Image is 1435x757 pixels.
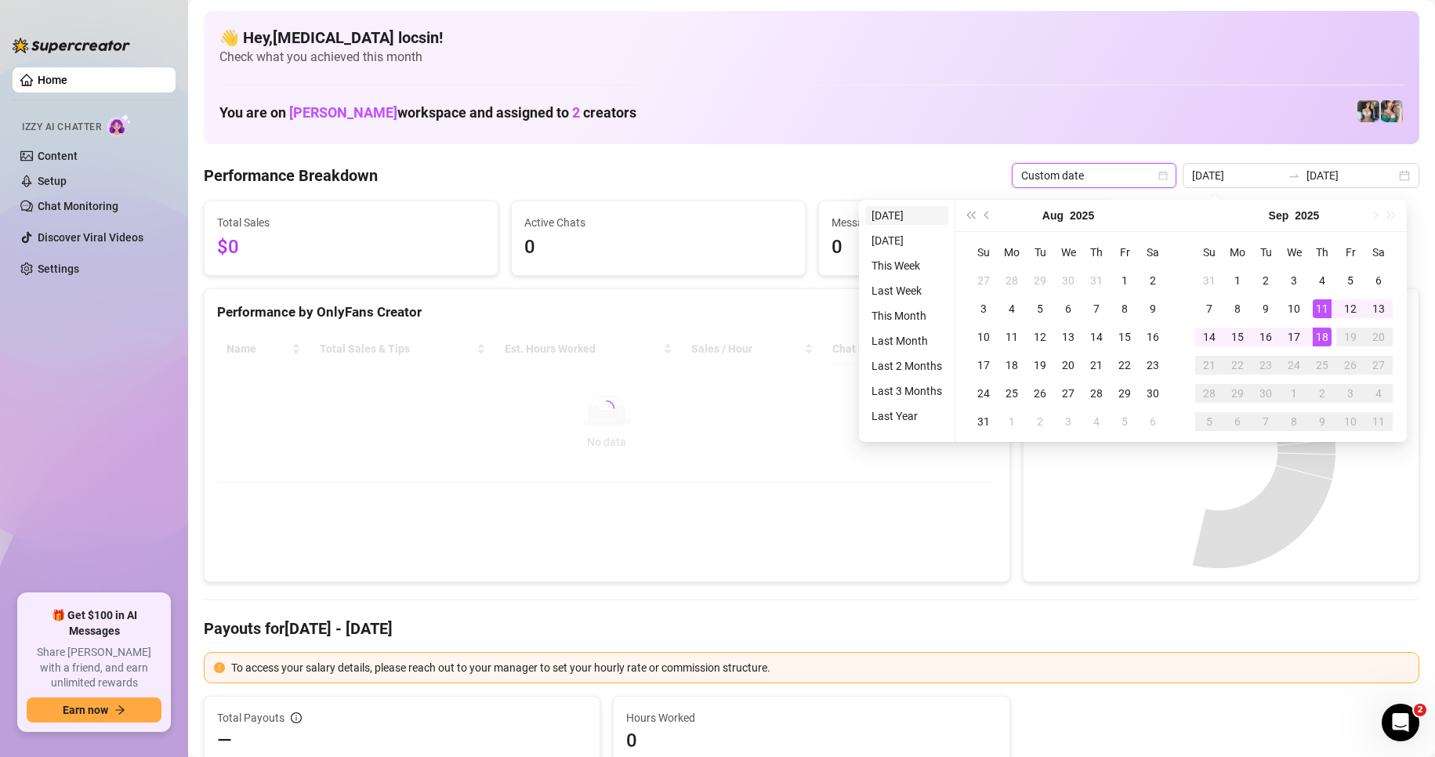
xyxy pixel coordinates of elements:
[1139,295,1167,323] td: 2025-08-09
[1256,412,1275,431] div: 7
[1223,323,1252,351] td: 2025-09-15
[1111,379,1139,407] td: 2025-08-29
[1228,299,1247,318] div: 8
[1200,356,1219,375] div: 21
[998,351,1026,379] td: 2025-08-18
[969,379,998,407] td: 2025-08-24
[1059,299,1078,318] div: 6
[291,712,302,723] span: info-circle
[1285,299,1303,318] div: 10
[1252,379,1280,407] td: 2025-09-30
[219,49,1404,66] span: Check what you achieved this month
[998,379,1026,407] td: 2025-08-25
[1269,200,1289,231] button: Choose a month
[1369,271,1388,290] div: 6
[1285,356,1303,375] div: 24
[998,323,1026,351] td: 2025-08-11
[1414,704,1426,716] span: 2
[1308,323,1336,351] td: 2025-09-18
[1082,407,1111,436] td: 2025-09-04
[597,399,617,418] span: loading
[1369,412,1388,431] div: 11
[969,238,998,266] th: Su
[1252,351,1280,379] td: 2025-09-23
[27,608,161,639] span: 🎁 Get $100 in AI Messages
[1280,238,1308,266] th: We
[1256,328,1275,346] div: 16
[1143,271,1162,290] div: 2
[865,357,948,375] li: Last 2 Months
[1111,295,1139,323] td: 2025-08-08
[969,351,998,379] td: 2025-08-17
[1308,238,1336,266] th: Th
[1280,266,1308,295] td: 2025-09-03
[1111,407,1139,436] td: 2025-09-05
[114,704,125,715] span: arrow-right
[1313,384,1332,403] div: 2
[1087,299,1106,318] div: 7
[1026,407,1054,436] td: 2025-09-02
[38,150,78,162] a: Content
[1336,295,1364,323] td: 2025-09-12
[1336,407,1364,436] td: 2025-10-10
[1026,351,1054,379] td: 2025-08-19
[204,165,378,187] h4: Performance Breakdown
[1280,295,1308,323] td: 2025-09-10
[1223,238,1252,266] th: Mo
[1087,328,1106,346] div: 14
[1280,351,1308,379] td: 2025-09-24
[969,266,998,295] td: 2025-07-27
[1195,407,1223,436] td: 2025-10-05
[979,200,996,231] button: Previous month (PageUp)
[1341,328,1360,346] div: 19
[1364,351,1393,379] td: 2025-09-27
[1285,384,1303,403] div: 1
[1021,164,1167,187] span: Custom date
[1115,412,1134,431] div: 5
[1252,238,1280,266] th: Tu
[1200,271,1219,290] div: 31
[1143,356,1162,375] div: 23
[1252,323,1280,351] td: 2025-09-16
[1195,379,1223,407] td: 2025-09-28
[1308,407,1336,436] td: 2025-10-09
[1143,412,1162,431] div: 6
[217,302,997,323] div: Performance by OnlyFans Creator
[1341,356,1360,375] div: 26
[1059,328,1078,346] div: 13
[969,407,998,436] td: 2025-08-31
[1031,328,1049,346] div: 12
[1002,356,1021,375] div: 18
[865,281,948,300] li: Last Week
[1364,407,1393,436] td: 2025-10-11
[13,38,130,53] img: logo-BBDzfeDw.svg
[1054,407,1082,436] td: 2025-09-03
[1195,266,1223,295] td: 2025-08-31
[1223,407,1252,436] td: 2025-10-06
[1369,356,1388,375] div: 27
[1082,379,1111,407] td: 2025-08-28
[1228,356,1247,375] div: 22
[572,104,580,121] span: 2
[1252,295,1280,323] td: 2025-09-09
[1070,200,1094,231] button: Choose a year
[974,384,993,403] div: 24
[1087,271,1106,290] div: 31
[1059,271,1078,290] div: 30
[1111,351,1139,379] td: 2025-08-22
[1195,295,1223,323] td: 2025-09-07
[1308,295,1336,323] td: 2025-09-11
[1002,271,1021,290] div: 28
[524,214,792,231] span: Active Chats
[217,233,485,263] span: $0
[1357,100,1379,122] img: Katy
[1336,323,1364,351] td: 2025-09-19
[1288,169,1300,182] span: swap-right
[1143,328,1162,346] div: 16
[865,382,948,400] li: Last 3 Months
[1256,299,1275,318] div: 9
[1082,351,1111,379] td: 2025-08-21
[1115,271,1134,290] div: 1
[1195,351,1223,379] td: 2025-09-21
[1139,407,1167,436] td: 2025-09-06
